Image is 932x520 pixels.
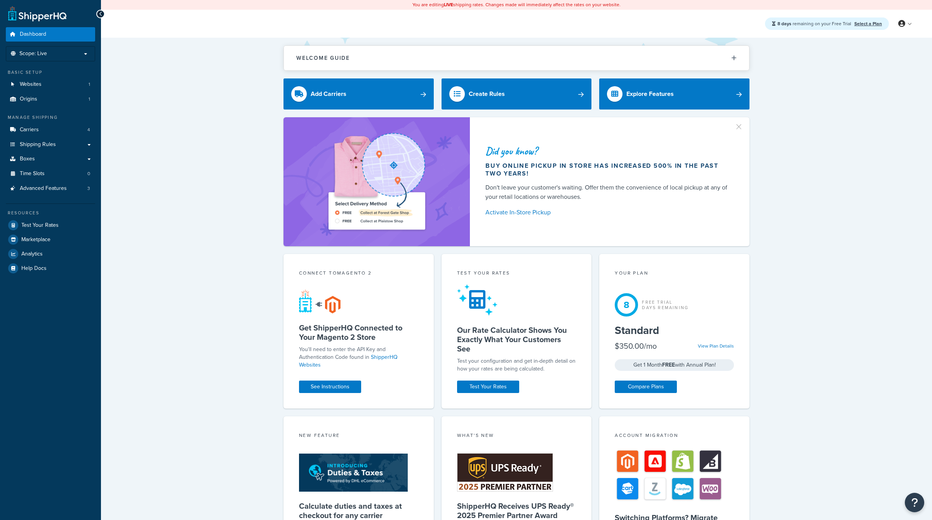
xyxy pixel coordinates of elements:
span: 0 [87,170,90,177]
a: Marketplace [6,233,95,247]
img: ad-shirt-map-b0359fc47e01cab431d101c4b569394f6a03f54285957d908178d52f29eb9668.png [306,129,447,235]
a: Test Your Rates [457,381,519,393]
img: connect-shq-magento-24cdf84b.svg [299,289,341,313]
span: Test Your Rates [21,222,59,229]
span: Boxes [20,156,35,162]
span: Origins [20,96,37,103]
span: Carriers [20,127,39,133]
span: Scope: Live [19,50,47,57]
a: Dashboard [6,27,95,42]
a: See Instructions [299,381,361,393]
a: Shipping Rules [6,137,95,152]
div: 8 [615,293,638,317]
span: Advanced Features [20,185,67,192]
div: Test your rates [457,270,576,278]
div: Test your configuration and get in-depth detail on how your rates are being calculated. [457,357,576,373]
li: Time Slots [6,167,95,181]
span: 1 [89,81,90,88]
span: 1 [89,96,90,103]
div: Create Rules [469,89,505,99]
div: Connect to Magento 2 [299,270,418,278]
span: Websites [20,81,42,88]
p: You'll need to enter the API Key and Authentication Code found in [299,346,418,369]
a: ShipperHQ Websites [299,353,398,369]
a: Compare Plans [615,381,677,393]
div: Buy online pickup in store has increased 500% in the past two years! [485,162,731,177]
div: New Feature [299,432,418,441]
a: View Plan Details [698,343,734,350]
b: LIVE [444,1,453,8]
a: Create Rules [442,78,592,110]
div: What's New [457,432,576,441]
a: Add Carriers [283,78,434,110]
span: Help Docs [21,265,47,272]
div: Did you know? [485,146,731,157]
span: 4 [87,127,90,133]
button: Welcome Guide [284,46,749,70]
li: Origins [6,92,95,106]
a: Analytics [6,247,95,261]
li: Websites [6,77,95,92]
div: Your Plan [615,270,734,278]
button: Open Resource Center [905,493,924,512]
h2: Welcome Guide [296,55,350,61]
a: Activate In-Store Pickup [485,207,731,218]
a: Carriers4 [6,123,95,137]
span: Time Slots [20,170,45,177]
div: Explore Features [626,89,674,99]
div: Basic Setup [6,69,95,76]
span: Shipping Rules [20,141,56,148]
a: Origins1 [6,92,95,106]
a: Test Your Rates [6,218,95,232]
a: Time Slots0 [6,167,95,181]
a: Explore Features [599,78,749,110]
span: remaining on your Free Trial [777,20,852,27]
span: Analytics [21,251,43,257]
div: Resources [6,210,95,216]
div: Account Migration [615,432,734,441]
strong: FREE [662,361,675,369]
h5: Get ShipperHQ Connected to Your Magento 2 Store [299,323,418,342]
div: Don't leave your customer's waiting. Offer them the convenience of local pickup at any of your re... [485,183,731,202]
strong: 8 days [777,20,791,27]
h5: Calculate duties and taxes at checkout for any carrier [299,501,418,520]
div: Free Trial Days Remaining [642,299,689,310]
h5: Standard [615,324,734,337]
span: 3 [87,185,90,192]
span: Dashboard [20,31,46,38]
span: Marketplace [21,237,50,243]
li: Advanced Features [6,181,95,196]
div: Manage Shipping [6,114,95,121]
div: Add Carriers [311,89,346,99]
h5: ShipperHQ Receives UPS Ready® 2025 Premier Partner Award [457,501,576,520]
a: Advanced Features3 [6,181,95,196]
h5: Our Rate Calculator Shows You Exactly What Your Customers See [457,325,576,353]
a: Websites1 [6,77,95,92]
div: $350.00/mo [615,341,657,351]
li: Carriers [6,123,95,137]
a: Select a Plan [854,20,882,27]
a: Help Docs [6,261,95,275]
div: Get 1 Month with Annual Plan! [615,359,734,371]
a: Boxes [6,152,95,166]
